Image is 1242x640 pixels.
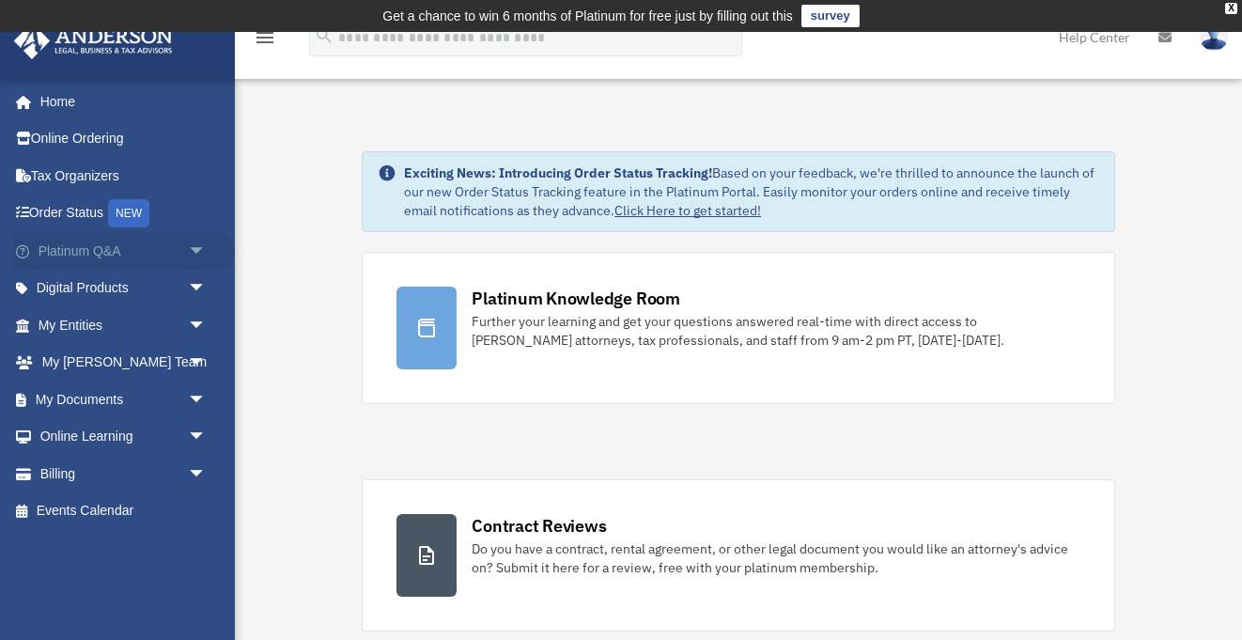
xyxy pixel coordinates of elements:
a: Platinum Knowledge Room Further your learning and get your questions answered real-time with dire... [362,252,1115,404]
div: NEW [108,199,149,227]
span: arrow_drop_down [188,232,225,271]
a: Click Here to get started! [614,202,761,219]
div: close [1225,3,1237,14]
a: menu [254,33,276,49]
div: Contract Reviews [472,514,606,538]
span: arrow_drop_down [188,381,225,419]
a: My [PERSON_NAME] Teamarrow_drop_down [13,344,235,382]
a: Online Ordering [13,120,235,158]
a: Digital Productsarrow_drop_down [13,270,235,307]
span: arrow_drop_down [188,306,225,345]
a: Online Learningarrow_drop_down [13,418,235,456]
div: Based on your feedback, we're thrilled to announce the launch of our new Order Status Tracking fe... [404,164,1099,220]
img: User Pic [1200,23,1228,51]
div: Do you have a contract, rental agreement, or other legal document you would like an attorney's ad... [472,539,1080,577]
div: Get a chance to win 6 months of Platinum for free just by filling out this [382,5,793,27]
a: My Entitiesarrow_drop_down [13,306,235,344]
a: Contract Reviews Do you have a contract, rental agreement, or other legal document you would like... [362,479,1115,632]
a: Order StatusNEW [13,195,235,233]
span: arrow_drop_down [188,455,225,493]
a: Platinum Q&Aarrow_drop_down [13,232,235,270]
img: Anderson Advisors Platinum Portal [8,23,179,59]
span: arrow_drop_down [188,418,225,457]
i: search [314,25,334,46]
div: Platinum Knowledge Room [472,287,680,310]
a: Events Calendar [13,492,235,530]
div: Further your learning and get your questions answered real-time with direct access to [PERSON_NAM... [472,312,1080,350]
a: Billingarrow_drop_down [13,455,235,492]
a: Tax Organizers [13,157,235,195]
a: Home [13,83,225,120]
i: menu [254,26,276,49]
span: arrow_drop_down [188,344,225,382]
a: survey [801,5,860,27]
strong: Exciting News: Introducing Order Status Tracking! [404,164,712,181]
span: arrow_drop_down [188,270,225,308]
a: My Documentsarrow_drop_down [13,381,235,418]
